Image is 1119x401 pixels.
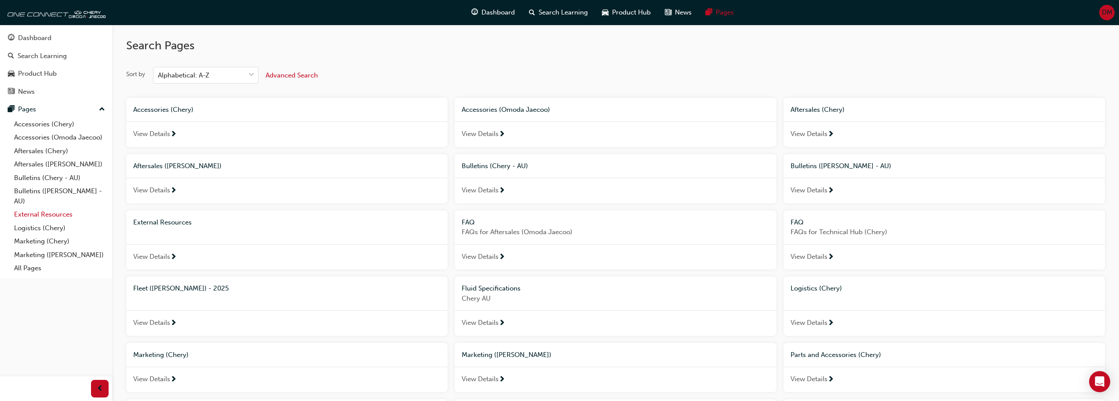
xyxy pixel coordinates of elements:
[18,51,67,61] div: Search Learning
[126,98,448,147] a: Accessories (Chery)View Details
[133,129,170,139] span: View Details
[462,252,499,262] span: View Details
[11,248,109,262] a: Marketing ([PERSON_NAME])
[462,227,769,237] span: FAQs for Aftersales (Omoda Jaecoo)
[464,4,522,22] a: guage-iconDashboard
[133,252,170,262] span: View Details
[462,129,499,139] span: View Details
[97,383,103,394] span: prev-icon
[499,376,505,384] span: next-icon
[462,162,528,170] span: Bulletins (Chery - AU)
[791,129,827,139] span: View Details
[170,131,177,139] span: next-icon
[170,254,177,261] span: next-icon
[791,106,845,114] span: Aftersales (Chery)
[170,187,177,195] span: next-icon
[462,185,499,195] span: View Details
[595,4,658,22] a: car-iconProduct Hub
[602,7,609,18] span: car-icon
[266,67,318,84] button: Advanced Search
[706,7,712,18] span: pages-icon
[133,106,193,114] span: Accessories (Chery)
[8,34,15,42] span: guage-icon
[1089,371,1110,392] div: Open Intercom Messenger
[133,185,170,195] span: View Details
[11,144,109,158] a: Aftersales (Chery)
[133,318,170,328] span: View Details
[11,208,109,221] a: External Resources
[266,71,318,79] span: Advanced Search
[158,70,209,81] div: Alphabetical: A-Z
[8,52,14,60] span: search-icon
[827,320,834,327] span: next-icon
[1099,5,1115,20] button: DM
[4,48,109,64] a: Search Learning
[11,235,109,248] a: Marketing (Chery)
[455,98,776,147] a: Accessories (Omoda Jaecoo)View Details
[126,276,448,336] a: Fleet ([PERSON_NAME]) - 2025View Details
[784,210,1105,270] a: FAQFAQs for Technical Hub (Chery)View Details
[11,221,109,235] a: Logistics (Chery)
[4,101,109,118] button: Pages
[126,154,448,203] a: Aftersales ([PERSON_NAME])View Details
[455,343,776,392] a: Marketing ([PERSON_NAME])View Details
[827,187,834,195] span: next-icon
[699,4,741,22] a: pages-iconPages
[4,66,109,82] a: Product Hub
[481,7,515,18] span: Dashboard
[791,284,842,292] span: Logistics (Chery)
[455,154,776,203] a: Bulletins (Chery - AU)View Details
[499,320,505,327] span: next-icon
[126,343,448,392] a: Marketing (Chery)View Details
[11,261,109,275] a: All Pages
[791,227,1098,237] span: FAQs for Technical Hub (Chery)
[784,98,1105,147] a: Aftersales (Chery)View Details
[462,374,499,384] span: View Details
[784,276,1105,336] a: Logistics (Chery)View Details
[11,118,109,131] a: Accessories (Chery)
[675,7,692,18] span: News
[791,318,827,328] span: View Details
[827,254,834,261] span: next-icon
[248,70,255,81] span: down-icon
[170,376,177,384] span: next-icon
[499,131,505,139] span: next-icon
[11,158,109,171] a: Aftersales ([PERSON_NAME])
[455,276,776,336] a: Fluid SpecificationsChery AUView Details
[658,4,699,22] a: news-iconNews
[791,162,891,170] span: Bulletins ([PERSON_NAME] - AU)
[471,7,478,18] span: guage-icon
[784,154,1105,203] a: Bulletins ([PERSON_NAME] - AU)View Details
[170,320,177,327] span: next-icon
[4,4,106,21] img: oneconnect
[4,84,109,100] a: News
[133,218,192,226] span: External Resources
[539,7,588,18] span: Search Learning
[716,7,734,18] span: Pages
[18,33,51,43] div: Dashboard
[462,294,769,304] span: Chery AU
[499,254,505,261] span: next-icon
[1102,7,1112,18] span: DM
[522,4,595,22] a: search-iconSearch Learning
[8,106,15,114] span: pages-icon
[499,187,505,195] span: next-icon
[462,218,475,226] span: FAQ
[126,210,448,270] a: External ResourcesView Details
[791,218,804,226] span: FAQ
[133,351,189,359] span: Marketing (Chery)
[8,70,15,78] span: car-icon
[11,131,109,144] a: Accessories (Omoda Jaecoo)
[827,376,834,384] span: next-icon
[133,162,222,170] span: Aftersales ([PERSON_NAME])
[612,7,651,18] span: Product Hub
[4,28,109,101] button: DashboardSearch LearningProduct HubNews
[784,343,1105,392] a: Parts and Accessories (Chery)View Details
[462,284,521,292] span: Fluid Specifications
[462,106,550,114] span: Accessories (Omoda Jaecoo)
[791,185,827,195] span: View Details
[11,171,109,185] a: Bulletins (Chery - AU)
[18,69,57,79] div: Product Hub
